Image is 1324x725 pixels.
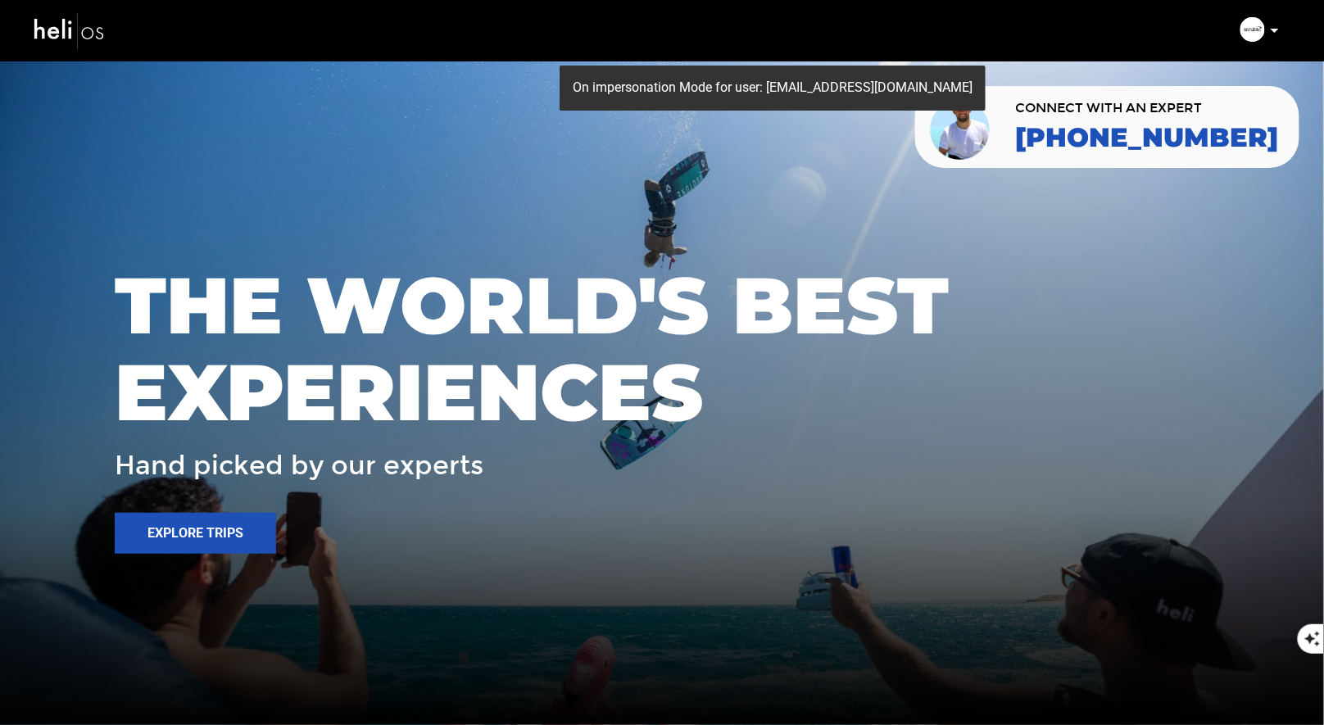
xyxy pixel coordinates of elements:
[1016,123,1279,152] a: [PHONE_NUMBER]
[115,262,1209,435] span: THE WORLD'S BEST EXPERIENCES
[115,513,276,554] button: Explore Trips
[1240,17,1265,42] img: img_0bd6c2bf7a0220f90b2c926cc1b28b01.png
[115,451,483,480] span: Hand picked by our experts
[33,9,107,52] img: heli-logo
[1016,102,1279,115] span: CONNECT WITH AN EXPERT
[927,93,995,161] img: contact our team
[560,66,986,111] div: On impersonation Mode for user: [EMAIL_ADDRESS][DOMAIN_NAME]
